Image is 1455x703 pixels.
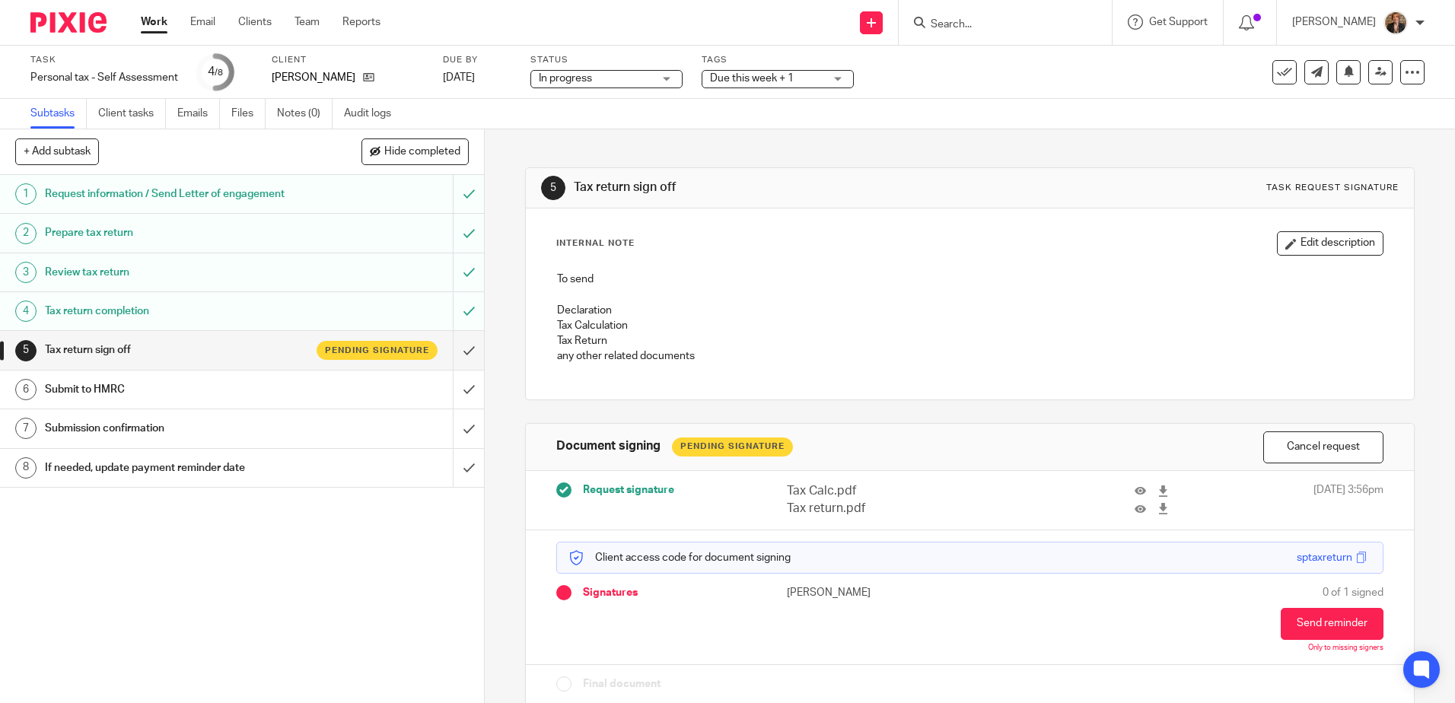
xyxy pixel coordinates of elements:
div: 8 [15,457,37,479]
button: Send reminder [1281,608,1383,640]
span: Final document [583,676,661,692]
span: Due this week + 1 [710,73,794,84]
p: Declaration [557,303,1382,318]
a: Subtasks [30,99,87,129]
a: Notes (0) [277,99,333,129]
p: To send [557,272,1382,287]
label: Client [272,54,424,66]
label: Tags [702,54,854,66]
p: [PERSON_NAME] [1292,14,1376,30]
p: Tax return.pdf [787,500,1016,517]
a: Audit logs [344,99,403,129]
small: /8 [215,68,223,77]
div: 7 [15,418,37,439]
p: Tax Calc.pdf [787,482,1016,500]
p: Internal Note [556,237,635,250]
p: Only to missing signers [1308,644,1383,653]
div: 1 [15,183,37,205]
h1: Prepare tax return [45,221,307,244]
h1: Submit to HMRC [45,378,307,401]
h1: Document signing [556,438,661,454]
div: Personal tax - Self Assessment [30,70,178,85]
img: Pixie [30,12,107,33]
button: + Add subtask [15,138,99,164]
span: Hide completed [384,146,460,158]
p: Tax Return [557,333,1382,348]
p: [PERSON_NAME] [787,585,969,600]
div: Task request signature [1266,182,1399,194]
h1: Tax return sign off [45,339,307,361]
span: Request signature [583,482,674,498]
div: sptaxreturn [1297,550,1352,565]
h1: Tax return sign off [574,180,1002,196]
div: Pending Signature [672,437,793,456]
a: Client tasks [98,99,166,129]
img: WhatsApp%20Image%202025-04-23%20at%2010.20.30_16e186ec.jpg [1383,11,1408,35]
p: any other related documents [557,348,1382,364]
label: Due by [443,54,511,66]
div: 4 [15,301,37,322]
a: Reports [342,14,380,30]
div: 5 [15,340,37,361]
button: Edit description [1277,231,1383,256]
span: 0 of 1 signed [1323,585,1383,600]
label: Task [30,54,178,66]
input: Search [929,18,1066,32]
a: Email [190,14,215,30]
span: [DATE] [443,72,475,83]
span: In progress [539,73,592,84]
button: Hide completed [361,138,469,164]
div: 6 [15,379,37,400]
h1: Tax return completion [45,300,307,323]
span: [DATE] 3:56pm [1313,482,1383,518]
div: 3 [15,262,37,283]
span: Signatures [583,585,638,600]
p: Client access code for document signing [568,550,791,565]
div: 4 [208,63,223,81]
a: Clients [238,14,272,30]
button: Cancel request [1263,431,1383,464]
a: Files [231,99,266,129]
h1: If needed, update payment reminder date [45,456,307,479]
a: Work [141,14,167,30]
label: Status [530,54,683,66]
p: Tax Calculation [557,318,1382,333]
span: Get Support [1149,17,1208,27]
h1: Review tax return [45,261,307,284]
div: 5 [541,176,565,200]
h1: Request information / Send Letter of engagement [45,183,307,205]
p: [PERSON_NAME] [272,70,355,85]
span: Pending signature [325,344,429,357]
a: Emails [177,99,220,129]
h1: Submission confirmation [45,417,307,440]
a: Team [295,14,320,30]
div: 2 [15,223,37,244]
